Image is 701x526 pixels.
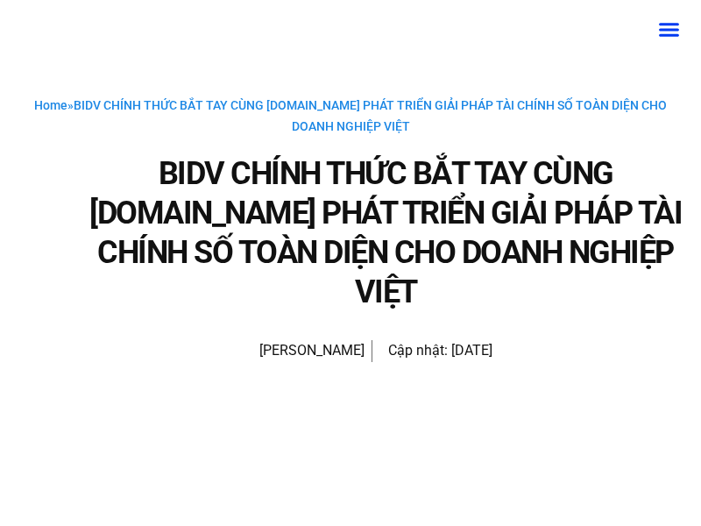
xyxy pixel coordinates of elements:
a: Home [34,98,67,112]
span: BIDV CHÍNH THỨC BẮT TAY CÙNG [DOMAIN_NAME] PHÁT TRIỂN GIẢI PHÁP TÀI CHÍNH SỐ TOÀN DIỆN CHO DOANH ... [74,98,667,133]
span: Cập nhật: [388,342,448,359]
span: [PERSON_NAME] [251,338,365,363]
a: Picture of Đoàn Đức [PERSON_NAME] [209,330,365,373]
div: Menu Toggle [652,13,685,46]
time: [DATE] [451,342,492,359]
span: » [34,98,667,133]
h1: BIDV CHÍNH THỨC BẮT TAY CÙNG [DOMAIN_NAME] PHÁT TRIỂN GIẢI PHÁP TÀI CHÍNH SỐ TOÀN DIỆN CHO DOANH ... [88,154,683,312]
